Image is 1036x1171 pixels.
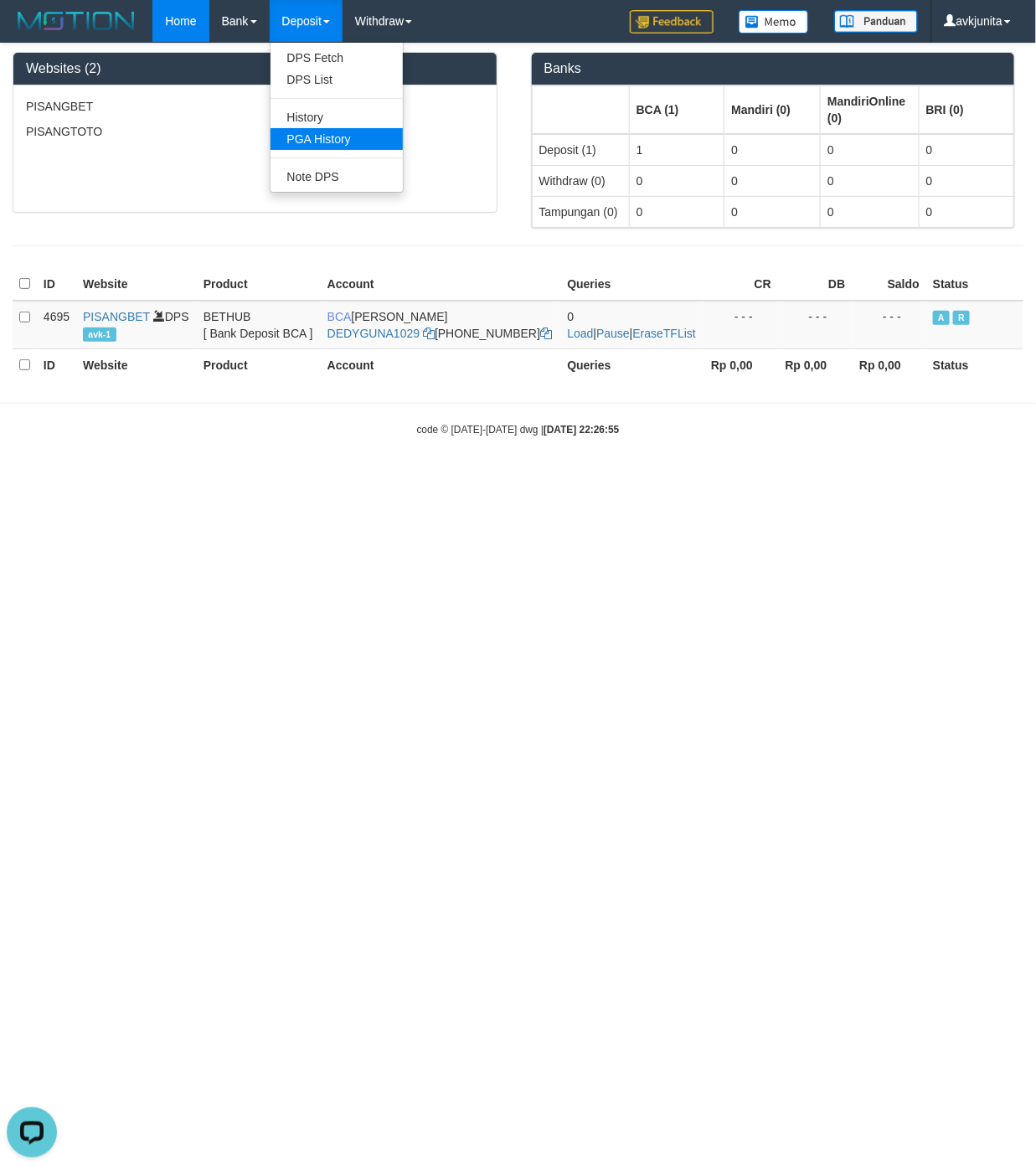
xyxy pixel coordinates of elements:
[271,47,403,69] a: DPS Fetch
[567,310,696,340] span: | |
[778,348,853,380] th: Rp 0,00
[197,301,321,349] td: BETHUB [ Bank Deposit BCA ]
[704,301,778,349] td: - - -
[37,348,76,380] th: ID
[724,85,821,134] th: Group: activate to sort column ascending
[633,327,696,340] a: EraseTFList
[919,196,1013,227] td: 0
[852,301,926,349] td: - - -
[852,348,926,380] th: Rp 0,00
[544,424,619,436] strong: [DATE] 22:26:55
[629,134,724,166] td: 1
[7,7,57,57] button: Open LiveChat chat widget
[13,8,140,34] img: MOTION_logo.png
[83,310,150,323] a: PISANGBET
[739,10,809,34] img: Button%20Memo.svg
[567,327,593,340] a: Load
[596,327,630,340] a: Pause
[271,106,403,128] a: History
[778,268,853,301] th: DB
[532,196,629,227] td: Tampungan (0)
[560,268,704,301] th: Queries
[544,61,1002,76] h3: Banks
[76,301,197,349] td: DPS
[76,268,197,301] th: Website
[704,348,778,380] th: Rp 0,00
[567,310,574,323] span: 0
[852,268,926,301] th: Saldo
[37,301,76,349] td: 4695
[704,268,778,301] th: CR
[417,424,620,436] small: code © [DATE]-[DATE] dwg |
[821,85,920,134] th: Group: activate to sort column ascending
[926,348,1023,380] th: Status
[321,348,561,380] th: Account
[321,268,561,301] th: Account
[26,98,484,115] p: PISANGBET
[321,301,561,349] td: [PERSON_NAME] [PHONE_NUMBER]
[197,348,321,380] th: Product
[560,348,704,380] th: Queries
[724,165,821,196] td: 0
[532,165,629,196] td: Withdraw (0)
[724,134,821,166] td: 0
[953,311,970,325] span: Running
[327,310,352,323] span: BCA
[919,165,1013,196] td: 0
[629,165,724,196] td: 0
[724,196,821,227] td: 0
[630,10,714,34] img: Feedback.jpg
[919,85,1013,134] th: Group: activate to sort column ascending
[629,196,724,227] td: 0
[834,10,918,33] img: panduan.png
[933,311,950,325] span: Active
[37,268,76,301] th: ID
[540,327,552,340] a: Copy 7985845158 to clipboard
[26,123,484,140] p: PISANGTOTO
[197,268,321,301] th: Product
[821,165,920,196] td: 0
[629,85,724,134] th: Group: activate to sort column ascending
[778,301,853,349] td: - - -
[926,268,1023,301] th: Status
[327,327,420,340] a: DEDYGUNA1029
[271,69,403,90] a: DPS List
[76,348,197,380] th: Website
[532,134,629,166] td: Deposit (1)
[821,134,920,166] td: 0
[271,166,403,188] a: Note DPS
[532,85,629,134] th: Group: activate to sort column ascending
[271,128,403,150] a: PGA History
[83,328,116,342] span: avk-1
[821,196,920,227] td: 0
[919,134,1013,166] td: 0
[26,61,484,76] h3: Websites (2)
[423,327,435,340] a: Copy DEDYGUNA1029 to clipboard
